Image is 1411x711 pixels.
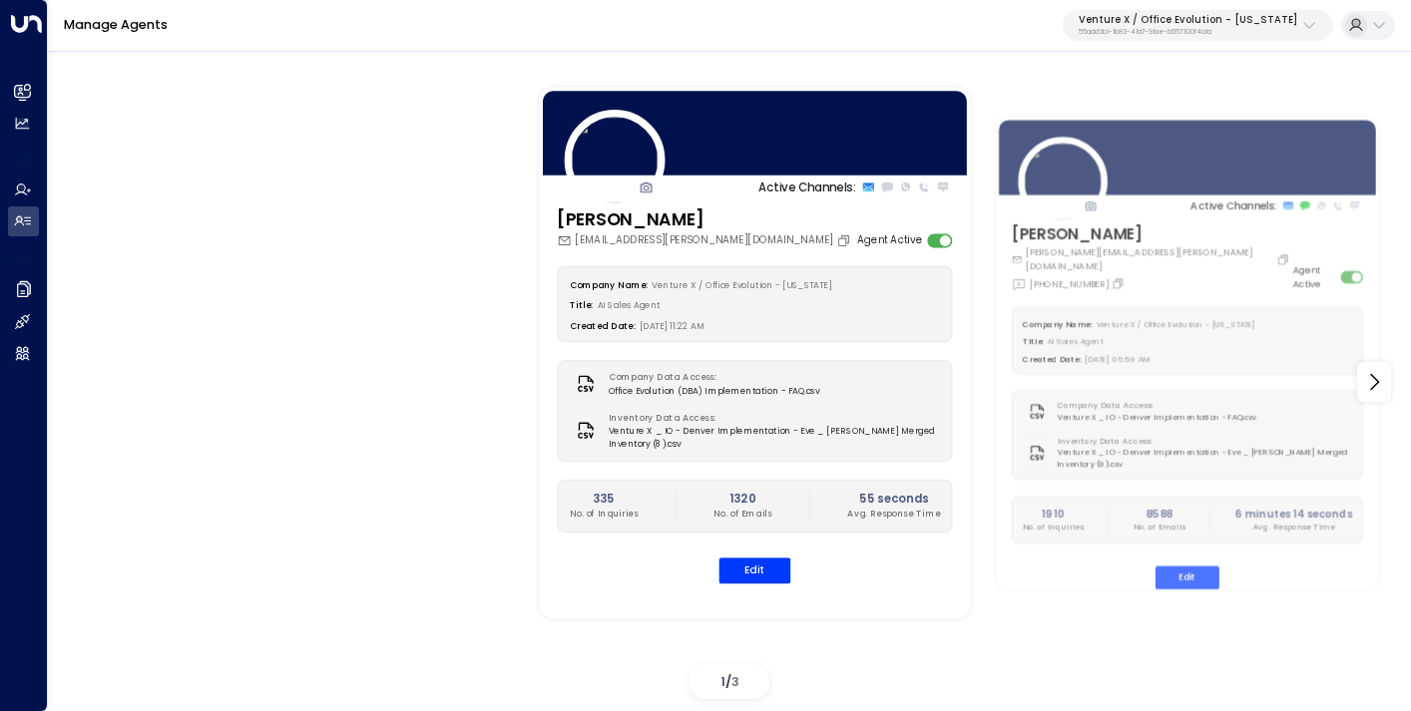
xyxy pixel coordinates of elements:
label: Inventory Data Access: [609,412,933,425]
h2: 1320 [713,490,772,507]
p: 55add3b1-1b83-41a7-91ae-b657300f4a1a [1079,28,1297,36]
label: Created Date: [1023,354,1081,364]
label: Title: [1023,336,1044,346]
h2: 8588 [1133,506,1184,521]
div: / [690,664,769,699]
p: No. of Emails [1133,521,1184,533]
h2: 6 minutes 14 seconds [1235,506,1352,521]
p: Venture X / Office Evolution - [US_STATE] [1079,14,1297,26]
label: Company Data Access: [609,371,812,384]
span: [DATE] 11:22 AM [640,319,705,331]
p: Avg. Response Time [847,508,940,521]
h2: 1910 [1023,506,1084,521]
h2: 335 [570,490,638,507]
p: Active Channels: [1190,197,1276,212]
span: [DATE] 05:59 AM [1085,354,1151,364]
label: Company Data Access: [1057,400,1249,412]
label: Inventory Data Access: [1057,436,1345,448]
label: Title: [570,299,593,311]
span: AI Sales Agent [598,299,661,311]
p: No. of Inquiries [570,508,638,521]
span: AI Sales Agent [1047,336,1103,346]
span: Venture X / Office Evolution - [US_STATE] [1096,318,1255,328]
label: Created Date: [570,319,636,331]
label: Company Name: [570,279,648,291]
h3: [PERSON_NAME] [557,207,854,233]
button: Copy [1276,253,1292,266]
h3: [PERSON_NAME] [1011,223,1291,246]
span: Venture X _ IO - Denver Implementation - Eve _ [PERSON_NAME] Merged Inventory (8).csv [609,425,940,451]
label: Agent Active [1292,264,1335,291]
p: No. of Emails [713,508,772,521]
span: Venture X _ IO - Denver Implementation - FAQ.csv [1057,412,1255,424]
div: [PERSON_NAME][EMAIL_ADDRESS][PERSON_NAME][DOMAIN_NAME] [1011,246,1291,273]
img: 12_headshot.jpg [1018,137,1108,226]
button: Edit [718,557,790,583]
div: [PHONE_NUMBER] [1011,276,1127,290]
button: Copy [1111,277,1127,290]
span: 3 [731,673,739,690]
p: Active Channels: [758,178,855,195]
a: Manage Agents [64,16,168,33]
button: Venture X / Office Evolution - [US_STATE]55add3b1-1b83-41a7-91ae-b657300f4a1a [1063,10,1333,42]
span: Venture X _ IO - Denver Implementation - Eve _ [PERSON_NAME] Merged Inventory (8).csv [1057,448,1351,471]
label: Company Name: [1023,318,1093,328]
label: Agent Active [857,233,922,248]
p: No. of Inquiries [1023,521,1084,533]
p: Avg. Response Time [1235,521,1352,533]
span: Venture X / Office Evolution - [US_STATE] [652,279,831,291]
img: 81_headshot.jpg [565,110,666,210]
div: [EMAIL_ADDRESS][PERSON_NAME][DOMAIN_NAME] [557,233,854,248]
span: 1 [720,673,725,690]
h2: 55 seconds [847,490,940,507]
span: Office Evolution (DBA) Implementation - FAQ.csv [609,384,820,397]
button: Edit [1155,565,1218,588]
button: Copy [836,233,854,247]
